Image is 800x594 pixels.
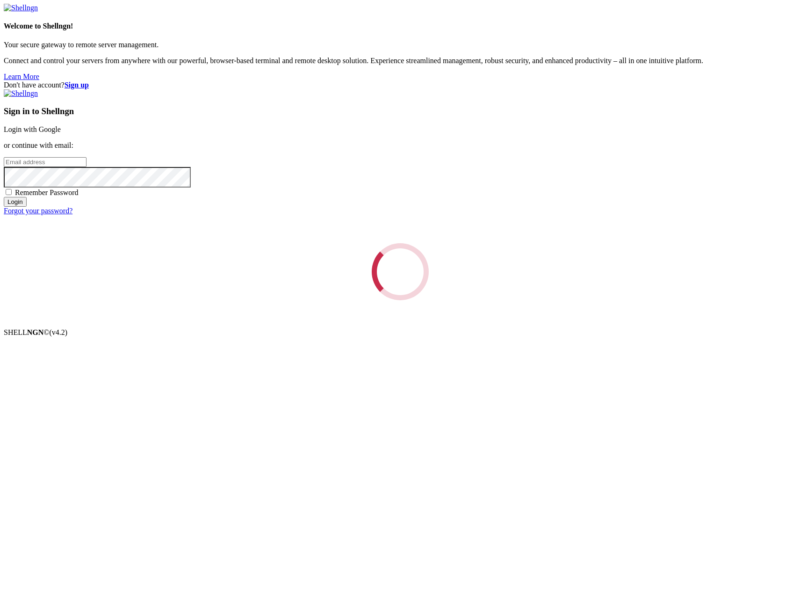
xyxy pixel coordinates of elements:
input: Remember Password [6,189,12,195]
b: NGN [27,328,44,336]
p: Your secure gateway to remote server management. [4,41,796,49]
h3: Sign in to Shellngn [4,106,796,116]
div: Loading... [369,240,431,303]
span: SHELL © [4,328,67,336]
p: Connect and control your servers from anywhere with our powerful, browser-based terminal and remo... [4,57,796,65]
a: Forgot your password? [4,207,72,215]
span: Remember Password [15,188,79,196]
span: 4.2.0 [50,328,68,336]
h4: Welcome to Shellngn! [4,22,796,30]
div: Don't have account? [4,81,796,89]
a: Sign up [65,81,89,89]
a: Login with Google [4,125,61,133]
a: Learn More [4,72,39,80]
img: Shellngn [4,89,38,98]
p: or continue with email: [4,141,796,150]
input: Login [4,197,27,207]
img: Shellngn [4,4,38,12]
input: Email address [4,157,86,167]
